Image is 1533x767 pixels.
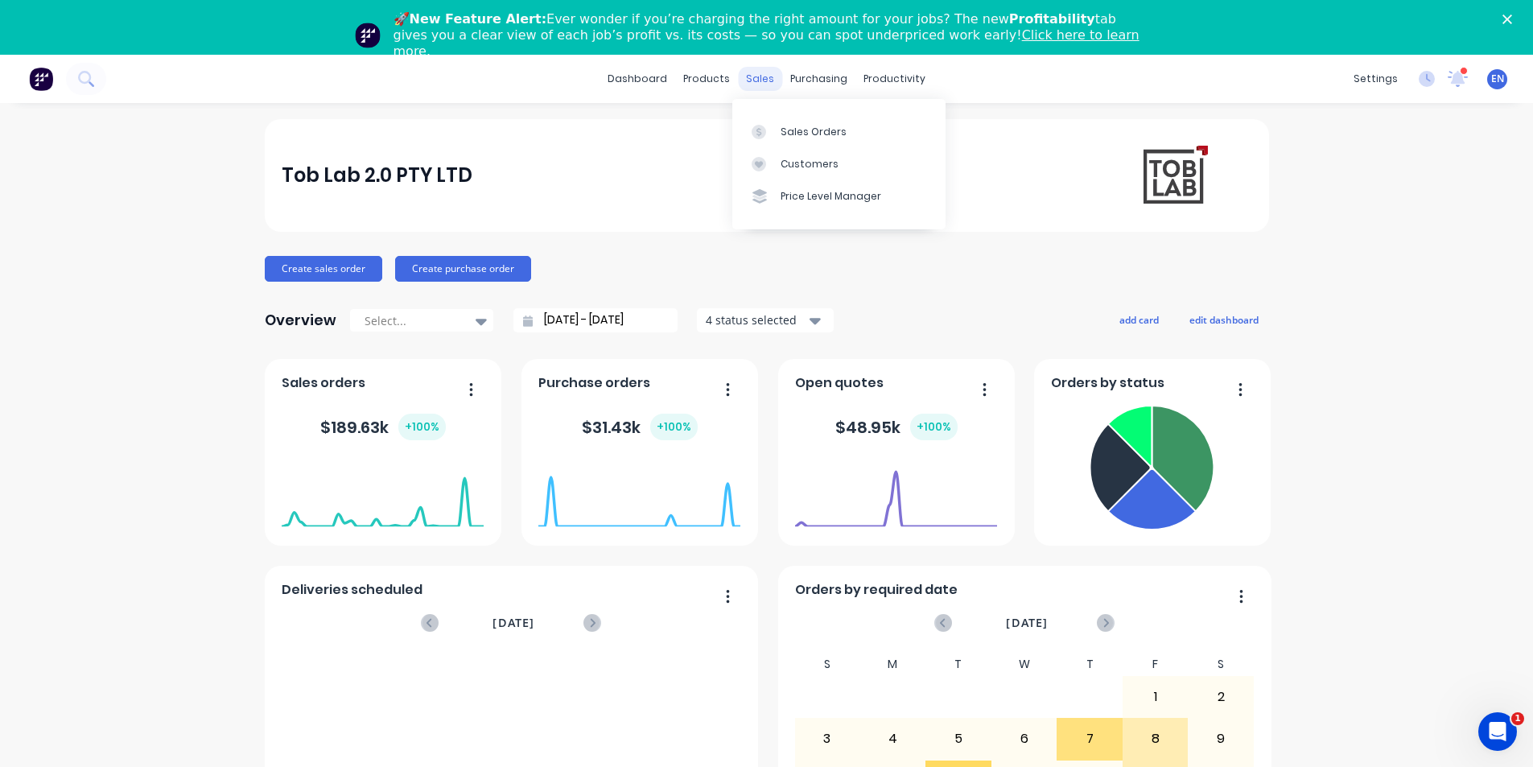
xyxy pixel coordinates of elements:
div: 7 [1057,719,1122,759]
div: sales [738,67,782,91]
div: Close [1502,14,1519,24]
div: T [925,653,991,676]
div: Customers [781,157,839,171]
button: Create purchase order [395,256,531,282]
button: Create sales order [265,256,382,282]
b: Profitability [1009,11,1095,27]
button: edit dashboard [1179,309,1269,330]
div: M [860,653,926,676]
span: Open quotes [795,373,884,393]
a: Sales Orders [732,115,946,147]
div: 2 [1189,677,1253,717]
div: settings [1345,67,1406,91]
div: 6 [992,719,1057,759]
div: + 100 % [910,414,958,440]
span: [DATE] [492,614,534,632]
img: Factory [29,67,53,91]
span: [DATE] [1006,614,1048,632]
div: T [1057,653,1123,676]
div: purchasing [782,67,855,91]
div: F [1123,653,1189,676]
div: Tob Lab 2.0 PTY LTD [282,159,472,192]
div: S [1188,653,1254,676]
div: Price Level Manager [781,189,881,204]
div: products [675,67,738,91]
img: Profile image for Team [355,23,381,48]
div: S [794,653,860,676]
span: Deliveries scheduled [282,580,422,600]
div: 🚀 Ever wonder if you’re charging the right amount for your jobs? The new tab gives you a clear vi... [394,11,1153,60]
div: W [991,653,1057,676]
span: 1 [1511,712,1524,725]
div: + 100 % [650,414,698,440]
div: $ 48.95k [835,414,958,440]
div: Sales Orders [781,125,847,139]
div: productivity [855,67,933,91]
img: Tob Lab 2.0 PTY LTD [1139,142,1210,209]
div: 8 [1123,719,1188,759]
div: 5 [926,719,991,759]
div: 3 [795,719,859,759]
div: $ 31.43k [582,414,698,440]
div: + 100 % [398,414,446,440]
a: Click here to learn more. [394,27,1139,59]
div: 4 status selected [706,311,807,328]
span: Sales orders [282,373,365,393]
span: EN [1491,72,1504,86]
a: Price Level Manager [732,180,946,212]
div: 4 [861,719,925,759]
span: Purchase orders [538,373,650,393]
iframe: Intercom live chat [1478,712,1517,751]
b: New Feature Alert: [410,11,547,27]
div: $ 189.63k [320,414,446,440]
div: Overview [265,304,336,336]
div: 9 [1189,719,1253,759]
span: Orders by status [1051,373,1164,393]
button: 4 status selected [697,308,834,332]
div: 1 [1123,677,1188,717]
a: dashboard [600,67,675,91]
a: Customers [732,148,946,180]
button: add card [1109,309,1169,330]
